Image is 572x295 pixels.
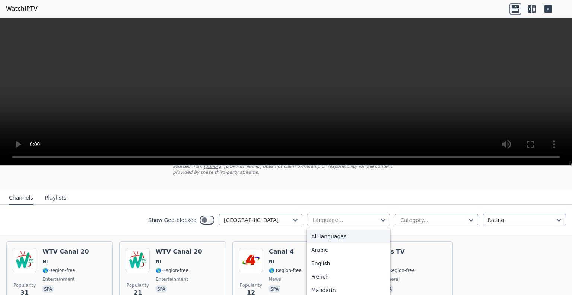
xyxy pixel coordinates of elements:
[204,164,221,169] a: iptv-org
[269,276,281,282] span: news
[307,270,390,283] div: French
[269,248,302,255] h6: Canal 4
[269,258,274,264] span: NI
[45,191,66,205] button: Playlists
[42,276,75,282] span: entertainment
[148,216,197,224] label: Show Geo-blocked
[173,157,399,175] p: [DOMAIN_NAME] does not host or serve any video content directly. All streams available here are s...
[156,285,167,293] p: spa
[42,267,75,273] span: 🌎 Region-free
[126,248,150,272] img: WTV Canal 20
[382,276,400,282] span: general
[42,248,89,255] h6: WTV Canal 20
[269,267,302,273] span: 🌎 Region-free
[382,267,415,273] span: 🌎 Region-free
[13,248,36,272] img: WTV Canal 20
[240,282,262,288] span: Popularity
[156,258,161,264] span: NI
[307,230,390,243] div: All languages
[42,258,48,264] span: NI
[42,285,54,293] p: spa
[6,4,38,13] a: WatchIPTV
[156,248,202,255] h6: WTV Canal 20
[269,285,280,293] p: spa
[9,191,33,205] button: Channels
[156,267,188,273] span: 🌎 Region-free
[13,282,36,288] span: Popularity
[307,243,390,257] div: Arabic
[127,282,149,288] span: Popularity
[156,276,188,282] span: entertainment
[307,257,390,270] div: English
[239,248,263,272] img: Canal 4
[382,248,415,255] h6: Vos TV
